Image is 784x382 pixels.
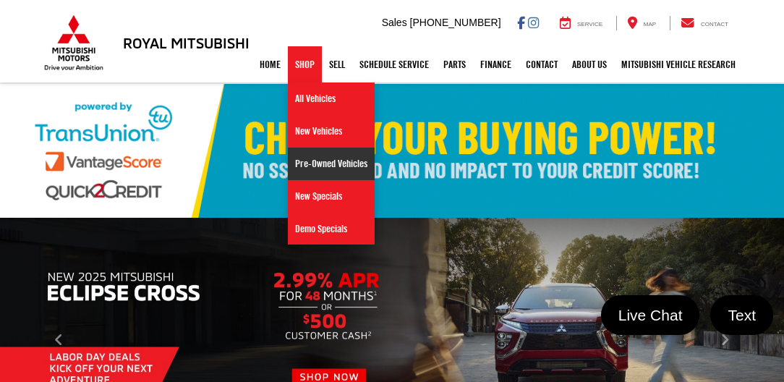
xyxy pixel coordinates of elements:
a: Shop [288,46,322,82]
span: Sales [382,17,407,28]
a: About Us [565,46,614,82]
a: Schedule Service: Opens in a new tab [352,46,436,82]
a: Contact [670,16,739,30]
a: Mitsubishi Vehicle Research [614,46,743,82]
span: Map [644,21,656,27]
h3: Royal Mitsubishi [123,35,250,51]
a: New Specials [288,180,375,213]
span: Service [577,21,602,27]
a: Text [710,295,773,335]
span: Live Chat [611,305,690,325]
a: Parts: Opens in a new tab [436,46,473,82]
a: Pre-Owned Vehicles [288,148,375,180]
a: Finance [473,46,519,82]
a: Map [616,16,667,30]
a: Live Chat [601,295,700,335]
span: [PHONE_NUMBER] [410,17,501,28]
a: Instagram: Click to visit our Instagram page [528,17,539,28]
a: Sell [322,46,352,82]
a: Demo Specials [288,213,375,245]
a: Home [252,46,288,82]
span: Text [720,305,763,325]
a: Service [549,16,613,30]
a: Facebook: Click to visit our Facebook page [517,17,525,28]
span: Contact [701,21,728,27]
img: Mitsubishi [41,14,106,71]
a: New Vehicles [288,115,375,148]
a: All Vehicles [288,82,375,115]
a: Contact [519,46,565,82]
